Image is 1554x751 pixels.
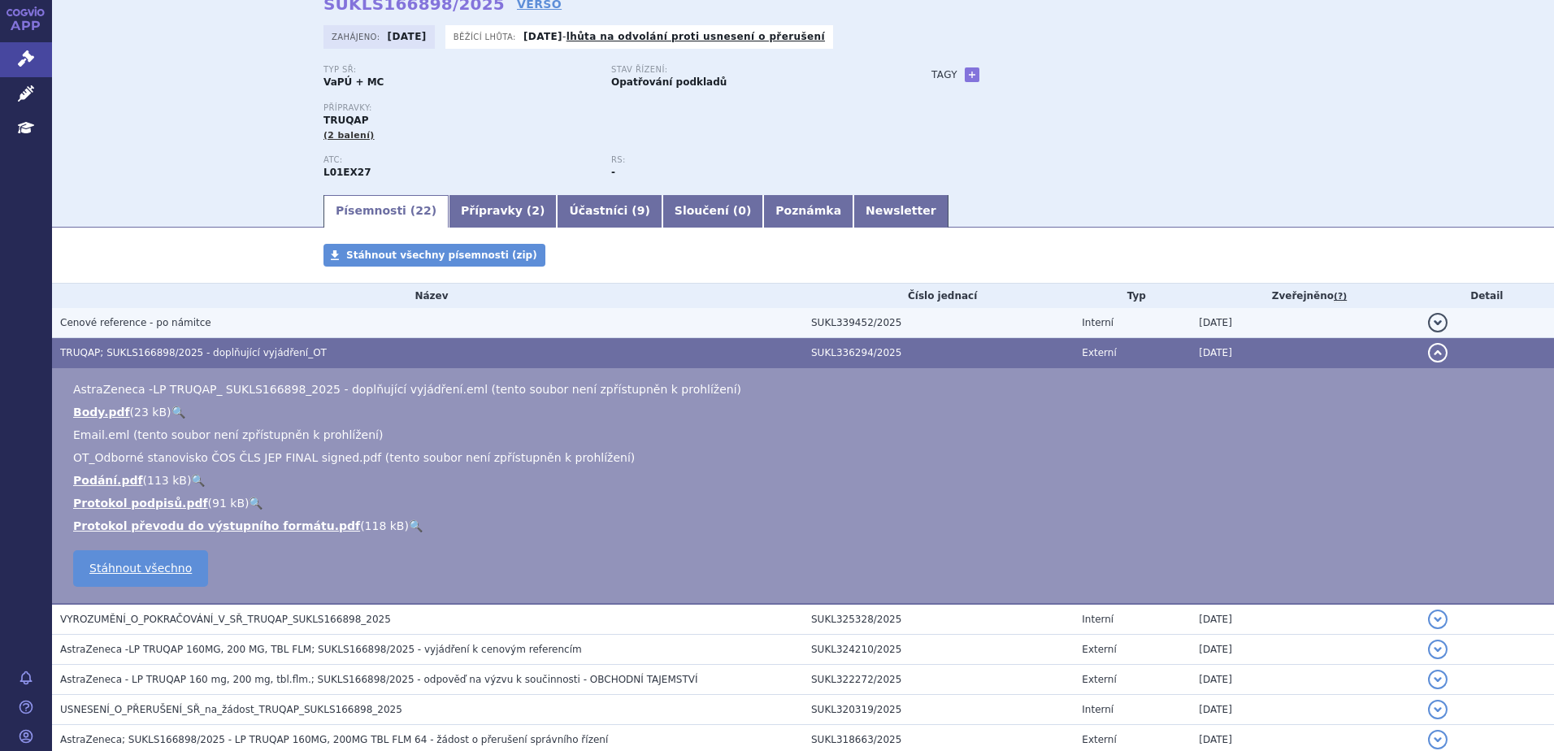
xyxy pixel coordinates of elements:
[803,338,1074,368] td: SUKL336294/2025
[803,604,1074,635] td: SUKL325328/2025
[191,474,205,487] a: 🔍
[1428,343,1448,362] button: detail
[532,204,540,217] span: 2
[449,195,557,228] a: Přípravky (2)
[1191,308,1419,338] td: [DATE]
[1428,610,1448,629] button: detail
[73,472,1538,488] li: ( )
[73,383,741,396] span: AstraZeneca -LP TRUQAP_ SUKLS166898_2025 - doplňující vyjádření.eml (tento soubor není zpřístupně...
[60,614,391,625] span: VYROZUMĚNÍ_O_POKRAČOVÁNÍ_V_SŘ_TRUQAP_SUKLS166898_2025
[134,406,167,419] span: 23 kB
[52,284,803,308] th: Název
[323,167,371,178] strong: KAPIVASERTIB
[637,204,645,217] span: 9
[60,317,211,328] span: Cenové reference - po námitce
[523,30,825,43] p: -
[323,130,375,141] span: (2 balení)
[73,518,1538,534] li: ( )
[662,195,763,228] a: Sloučení (0)
[1074,284,1191,308] th: Typ
[1082,704,1113,715] span: Interní
[1082,674,1116,685] span: Externí
[454,30,519,43] span: Běžící lhůta:
[557,195,662,228] a: Účastníci (9)
[73,497,208,510] a: Protokol podpisů.pdf
[1082,347,1116,358] span: Externí
[803,665,1074,695] td: SUKL322272/2025
[73,428,383,441] span: Email.eml (tento soubor není zpřístupněn k prohlížení)
[323,76,384,88] strong: VaPÚ + MC
[60,704,402,715] span: USNESENÍ_O_PŘERUŠENÍ_SŘ_na_žádost_TRUQAP_SUKLS166898_2025
[147,474,187,487] span: 113 kB
[73,406,130,419] a: Body.pdf
[323,65,595,75] p: Typ SŘ:
[73,495,1538,511] li: ( )
[171,406,185,419] a: 🔍
[323,244,545,267] a: Stáhnout všechny písemnosti (zip)
[853,195,948,228] a: Newsletter
[73,550,208,587] a: Stáhnout všechno
[1428,700,1448,719] button: detail
[1420,284,1554,308] th: Detail
[323,115,368,126] span: TRUQAP
[1191,635,1419,665] td: [DATE]
[365,519,405,532] span: 118 kB
[249,497,263,510] a: 🔍
[738,204,746,217] span: 0
[323,155,595,165] p: ATC:
[73,474,143,487] a: Podání.pdf
[346,250,537,261] span: Stáhnout všechny písemnosti (zip)
[60,674,697,685] span: AstraZeneca - LP TRUQAP 160 mg, 200 mg, tbl.flm.; SUKLS166898/2025 - odpověď na výzvu k součinnos...
[1082,614,1113,625] span: Interní
[323,103,899,113] p: Přípravky:
[1191,665,1419,695] td: [DATE]
[60,347,327,358] span: TRUQAP; SUKLS166898/2025 - doplňující vyjádření_OT
[1082,317,1113,328] span: Interní
[388,31,427,42] strong: [DATE]
[803,695,1074,725] td: SUKL320319/2025
[60,734,608,745] span: AstraZeneca; SUKLS166898/2025 - LP TRUQAP 160MG, 200MG TBL FLM 64 - žádost o přerušení správního ...
[73,404,1538,420] li: ( )
[931,65,957,85] h3: Tagy
[611,167,615,178] strong: -
[803,635,1074,665] td: SUKL324210/2025
[1082,644,1116,655] span: Externí
[1334,291,1347,302] abbr: (?)
[763,195,853,228] a: Poznámka
[803,308,1074,338] td: SUKL339452/2025
[73,451,635,464] span: OT_Odborné stanovisko ČOS ČLS JEP FINAL signed.pdf (tento soubor není zpřístupněn k prohlížení)
[1191,695,1419,725] td: [DATE]
[1082,734,1116,745] span: Externí
[611,65,883,75] p: Stav řízení:
[965,67,979,82] a: +
[60,644,582,655] span: AstraZeneca -LP TRUQAP 160MG, 200 MG, TBL FLM; SUKLS166898/2025 - vyjádření k cenovým referencím
[1428,640,1448,659] button: detail
[1428,730,1448,749] button: detail
[566,31,825,42] a: lhůta na odvolání proti usnesení o přerušení
[409,519,423,532] a: 🔍
[1191,338,1419,368] td: [DATE]
[415,204,431,217] span: 22
[1428,670,1448,689] button: detail
[73,519,360,532] a: Protokol převodu do výstupního formátu.pdf
[212,497,245,510] span: 91 kB
[1191,284,1419,308] th: Zveřejněno
[611,155,883,165] p: RS:
[1191,604,1419,635] td: [DATE]
[332,30,383,43] span: Zahájeno:
[803,284,1074,308] th: Číslo jednací
[611,76,727,88] strong: Opatřování podkladů
[1428,313,1448,332] button: detail
[323,195,449,228] a: Písemnosti (22)
[523,31,562,42] strong: [DATE]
